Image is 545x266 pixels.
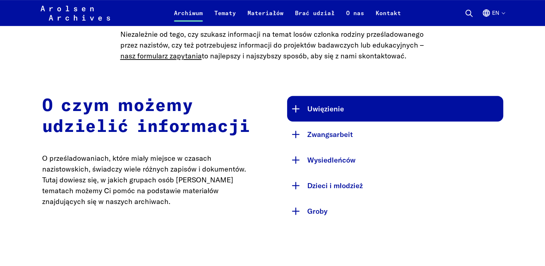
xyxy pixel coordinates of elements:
[120,51,202,60] a: nasz formularz zapytania
[287,96,503,121] button: Uwięzienie
[307,181,500,190] font: Dzieci i młodzież
[287,173,503,198] button: Dzieci i młodzież
[289,9,340,26] a: Brać udział
[370,9,407,26] a: Kontakt
[307,156,500,164] font: Wysiedleńców
[42,97,250,136] strong: O czym możemy udzielić informacji
[209,9,242,26] a: Tematy
[42,153,258,207] p: O prześladowaniach, które miały miejsce w czasach nazistowskich, świadczy wiele różnych zapisów i...
[168,9,209,26] a: Archiwum
[287,147,503,173] button: Wysiedleńców
[242,9,289,26] a: Materiałów
[168,4,407,22] nav: Podstawowy
[287,121,503,147] button: Zwangsarbeit
[307,130,500,138] font: Zwangsarbeit
[492,10,499,16] font: En
[340,9,370,26] a: O nas
[482,9,505,26] button: Angielski, wybór języka
[120,29,425,61] p: Niezależnie od tego, czy szukasz informacji na temat losów członka rodziny prześladowanego przez ...
[287,198,503,224] button: Groby
[307,207,500,215] font: Groby
[307,105,500,113] font: Uwięzienie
